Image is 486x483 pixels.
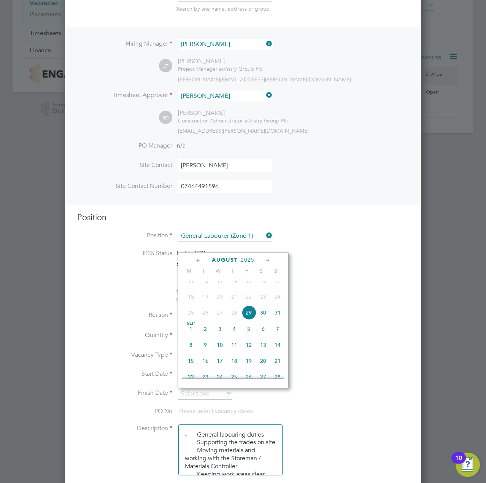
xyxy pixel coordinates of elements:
span: 27 [256,370,270,384]
span: 16 [256,273,270,288]
span: 21 [270,354,285,368]
span: Construction Administrator at [178,117,249,124]
span: 15 [184,354,198,368]
span: 22 [184,370,198,384]
span: 29 [241,305,256,320]
label: Vacancy Type [77,351,172,359]
span: M [182,267,196,274]
span: 1 [184,322,198,336]
span: JT [159,59,172,73]
span: 11 [184,273,198,288]
span: 21 [227,289,241,304]
span: Search by site name, address or group [176,5,270,12]
span: S [268,267,283,274]
span: [EMAIL_ADDRESS][PERSON_NAME][DOMAIN_NAME] [178,127,309,134]
label: Site Contact Number [77,182,172,190]
span: 17 [270,273,285,288]
div: [PERSON_NAME] [178,109,288,117]
div: 10 [455,458,462,468]
span: 13 [256,338,270,352]
span: Inside IR35 [177,249,207,257]
label: Reason [77,311,172,319]
span: 5 [241,322,256,336]
span: 14 [270,338,285,352]
div: Vistry Group Plc [178,65,262,72]
div: Vistry Group Plc [178,117,288,124]
span: Please select vacancy dates [178,407,253,415]
strong: Status Determination Statement [177,262,246,267]
label: IR35 Status [77,249,172,257]
label: Quantity [77,331,172,339]
h3: Position [77,212,409,223]
span: SD [159,111,172,124]
span: August [212,257,238,263]
span: 6 [256,322,270,336]
span: Sep [184,322,198,326]
span: 2025 [241,257,254,263]
label: Hiring Manager [77,40,172,48]
span: 26 [198,305,213,320]
span: 19 [241,354,256,368]
span: 14 [227,273,241,288]
span: 25 [184,305,198,320]
span: F [240,267,254,274]
input: Search for... [178,91,272,102]
span: 24 [213,370,227,384]
span: 12 [198,273,213,288]
span: 16 [198,354,213,368]
span: 3 [213,322,227,336]
span: 23 [198,370,213,384]
input: Search for... [178,230,272,242]
span: 18 [184,289,198,304]
span: S [254,267,268,274]
span: 26 [241,370,256,384]
span: 25 [227,370,241,384]
label: PO Manager [77,142,172,150]
span: 20 [213,289,227,304]
input: Search for... [178,39,272,50]
label: Position [77,232,172,240]
span: 28 [227,305,241,320]
input: Select one [178,388,232,400]
span: 22 [241,289,256,304]
span: 13 [213,273,227,288]
label: Description [77,424,172,432]
span: 27 [213,305,227,320]
span: 24 [270,289,285,304]
span: 19 [198,289,213,304]
span: 17 [213,354,227,368]
span: 28 [270,370,285,384]
span: 30 [256,305,270,320]
span: 4 [227,322,241,336]
span: 12 [241,338,256,352]
span: n/a [177,142,186,149]
span: The status determination for this position can be updated after creating the vacancy [176,289,279,302]
span: [PERSON_NAME][EMAIL_ADDRESS][PERSON_NAME][DOMAIN_NAME] [178,76,351,83]
span: 9 [198,338,213,352]
label: Timesheet Approver [77,91,172,99]
label: Start Date [77,370,172,378]
span: Project Manager at [178,65,224,72]
label: Finish Date [77,389,172,397]
span: 10 [213,338,227,352]
span: 7 [270,322,285,336]
span: 20 [256,354,270,368]
span: T [196,267,211,274]
label: PO No [77,407,172,415]
span: W [211,267,225,274]
span: 23 [256,289,270,304]
span: 15 [241,273,256,288]
span: 18 [227,354,241,368]
label: Site Contact [77,161,172,169]
button: Open Resource Center, 10 new notifications [456,453,480,477]
span: 8 [184,338,198,352]
span: 31 [270,305,285,320]
span: 11 [227,338,241,352]
span: T [225,267,240,274]
div: [PERSON_NAME] [178,57,262,65]
span: 2 [198,322,213,336]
